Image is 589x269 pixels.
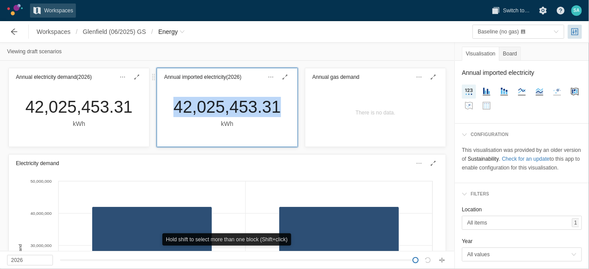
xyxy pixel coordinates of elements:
[356,108,395,117] div: There is no data.
[462,206,482,213] label: Location
[173,119,281,129] div: kWh
[462,247,582,262] button: toggle menu
[80,25,149,39] a: Glenfield (06/2025) GS
[312,73,360,81] h3: Annual gas demand
[164,73,241,81] h3: Annual imported electricity (2026)
[503,6,530,15] span: Switch to…
[34,25,188,39] nav: Breadcrumb
[7,46,62,57] div: Viewing draft scenarios
[173,97,281,117] div: 42,025,453.31
[462,147,581,162] span: This visualisation was provided by an older version of .
[467,131,509,139] div: configuration
[499,47,521,61] div: Board
[458,187,585,202] div: Filters
[25,119,132,129] div: kWh
[16,159,59,168] h3: Electricity demand
[25,97,132,117] div: 42,025,453.31
[9,155,446,172] div: Electricity demand
[16,73,92,81] h3: Annual electricity demand (2026)
[467,250,571,259] span: All values
[462,216,582,230] button: toggle menu
[458,127,585,142] div: configuration
[489,4,533,18] button: Switch to…
[462,156,580,171] span: to this app to enable configuration for this visualisation.
[468,156,499,162] strong: Sustainability
[73,25,80,39] span: /
[156,25,188,39] button: Energy
[462,237,473,246] legend: Year
[34,25,73,39] a: Workspaces
[30,4,76,18] a: Workspaces
[158,27,178,36] span: Energy
[473,25,564,39] button: toggle menu
[462,47,499,61] div: Visualisation
[478,29,519,35] span: Baseline (no gas)
[44,6,73,15] span: Workspaces
[157,68,297,86] div: Annual imported electricity(2026)
[83,27,146,36] span: Glenfield (06/2025) GS
[305,68,446,86] div: Annual gas demand
[149,25,156,39] span: /
[502,156,550,162] a: Check for an update
[467,190,489,198] div: Filters
[574,219,577,227] span: 1
[37,27,71,36] span: Workspaces
[162,233,291,246] div: Hold shift to select more than one block (Shift+click)
[9,68,149,86] div: Annual electricity demand(2026)
[571,5,582,16] div: SA
[467,218,572,227] span: All items
[462,68,582,77] h2: Annual imported electricity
